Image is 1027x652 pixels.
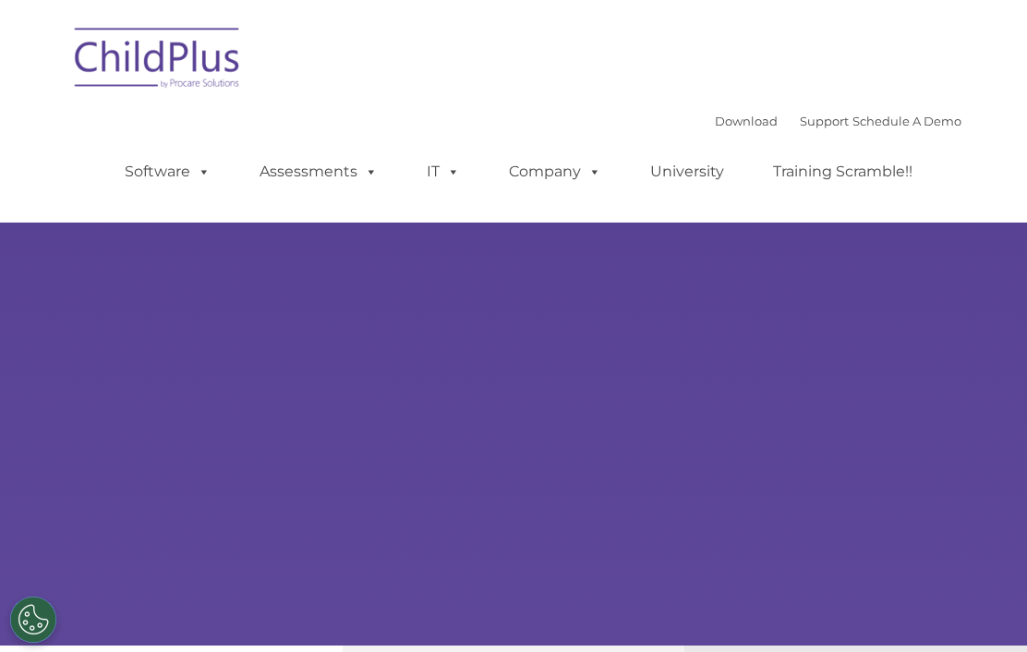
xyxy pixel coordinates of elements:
a: Training Scramble!! [755,153,931,190]
a: Download [715,114,778,128]
a: Software [106,153,229,190]
a: Schedule A Demo [852,114,961,128]
a: University [632,153,743,190]
a: Assessments [241,153,396,190]
a: Support [800,114,849,128]
a: IT [408,153,478,190]
button: Cookies Settings [10,597,56,643]
a: Company [490,153,620,190]
img: ChildPlus by Procare Solutions [66,15,250,107]
font: | [715,114,961,128]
